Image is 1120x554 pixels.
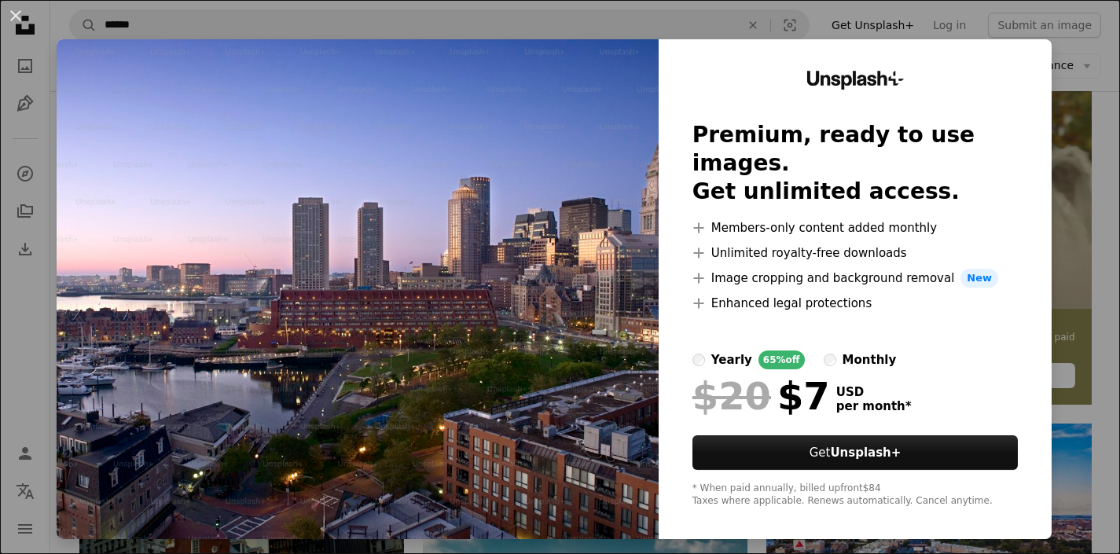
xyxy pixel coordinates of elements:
li: Members-only content added monthly [692,218,1019,237]
span: per month * [836,399,912,413]
input: monthly [824,354,836,366]
span: USD [836,385,912,399]
li: Enhanced legal protections [692,294,1019,313]
button: GetUnsplash+ [692,435,1019,470]
div: yearly [711,350,752,369]
span: New [960,269,998,288]
li: Image cropping and background removal [692,269,1019,288]
div: * When paid annually, billed upfront $84 Taxes where applicable. Renews automatically. Cancel any... [692,482,1019,508]
span: $20 [692,376,771,416]
div: $7 [692,376,830,416]
li: Unlimited royalty-free downloads [692,244,1019,262]
div: 65% off [758,350,805,369]
strong: Unsplash+ [830,446,901,460]
input: yearly65%off [692,354,705,366]
h2: Premium, ready to use images. Get unlimited access. [692,121,1019,206]
div: monthly [843,350,897,369]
